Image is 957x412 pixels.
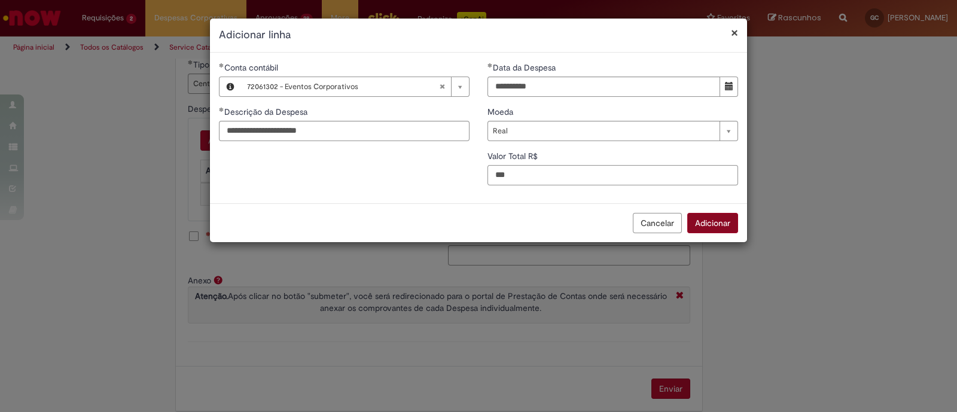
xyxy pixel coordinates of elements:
abbr: Limpar campo Conta contábil [433,77,451,96]
a: 72061302 - Eventos CorporativosLimpar campo Conta contábil [241,77,469,96]
button: Cancelar [633,213,682,233]
span: Data da Despesa [493,62,558,73]
span: Obrigatório Preenchido [219,63,224,68]
span: Obrigatório Preenchido [487,63,493,68]
button: Mostrar calendário para Data da Despesa [720,77,738,97]
span: Necessários - Conta contábil [224,62,281,73]
span: 72061302 - Eventos Corporativos [247,77,439,96]
span: Real [493,121,714,141]
span: Obrigatório Preenchido [219,107,224,112]
span: Valor Total R$ [487,151,540,161]
span: Descrição da Despesa [224,106,310,117]
input: Descrição da Despesa [219,121,470,141]
input: Valor Total R$ [487,165,738,185]
input: Data da Despesa 01 August 2025 Friday [487,77,720,97]
span: Moeda [487,106,516,117]
button: Conta contábil, Visualizar este registro 72061302 - Eventos Corporativos [220,77,241,96]
h2: Adicionar linha [219,28,738,43]
button: Fechar modal [731,26,738,39]
button: Adicionar [687,213,738,233]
